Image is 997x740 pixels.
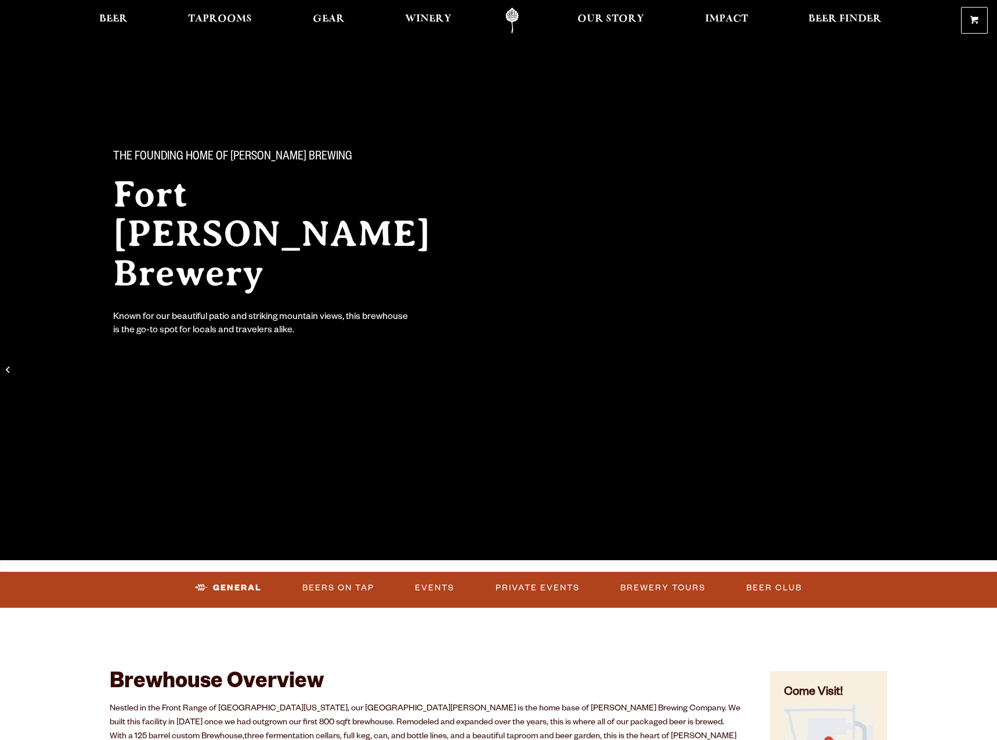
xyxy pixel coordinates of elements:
[180,8,259,34] a: Taprooms
[742,575,807,601] a: Beer Club
[110,671,741,697] h2: Brewhouse Overview
[570,8,652,34] a: Our Story
[405,14,451,24] span: Winery
[313,14,345,24] span: Gear
[705,14,748,24] span: Impact
[113,150,352,165] span: The Founding Home of [PERSON_NAME] Brewing
[190,575,266,601] a: General
[616,575,710,601] a: Brewery Tours
[92,8,135,34] a: Beer
[298,575,379,601] a: Beers on Tap
[784,685,873,702] h4: Come Visit!
[113,175,475,293] h2: Fort [PERSON_NAME] Brewery
[801,8,889,34] a: Beer Finder
[490,8,534,34] a: Odell Home
[698,8,756,34] a: Impact
[491,575,584,601] a: Private Events
[398,8,459,34] a: Winery
[188,14,252,24] span: Taprooms
[410,575,459,601] a: Events
[113,311,410,338] div: Known for our beautiful patio and striking mountain views, this brewhouse is the go-to spot for l...
[577,14,644,24] span: Our Story
[808,14,882,24] span: Beer Finder
[305,8,352,34] a: Gear
[99,14,128,24] span: Beer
